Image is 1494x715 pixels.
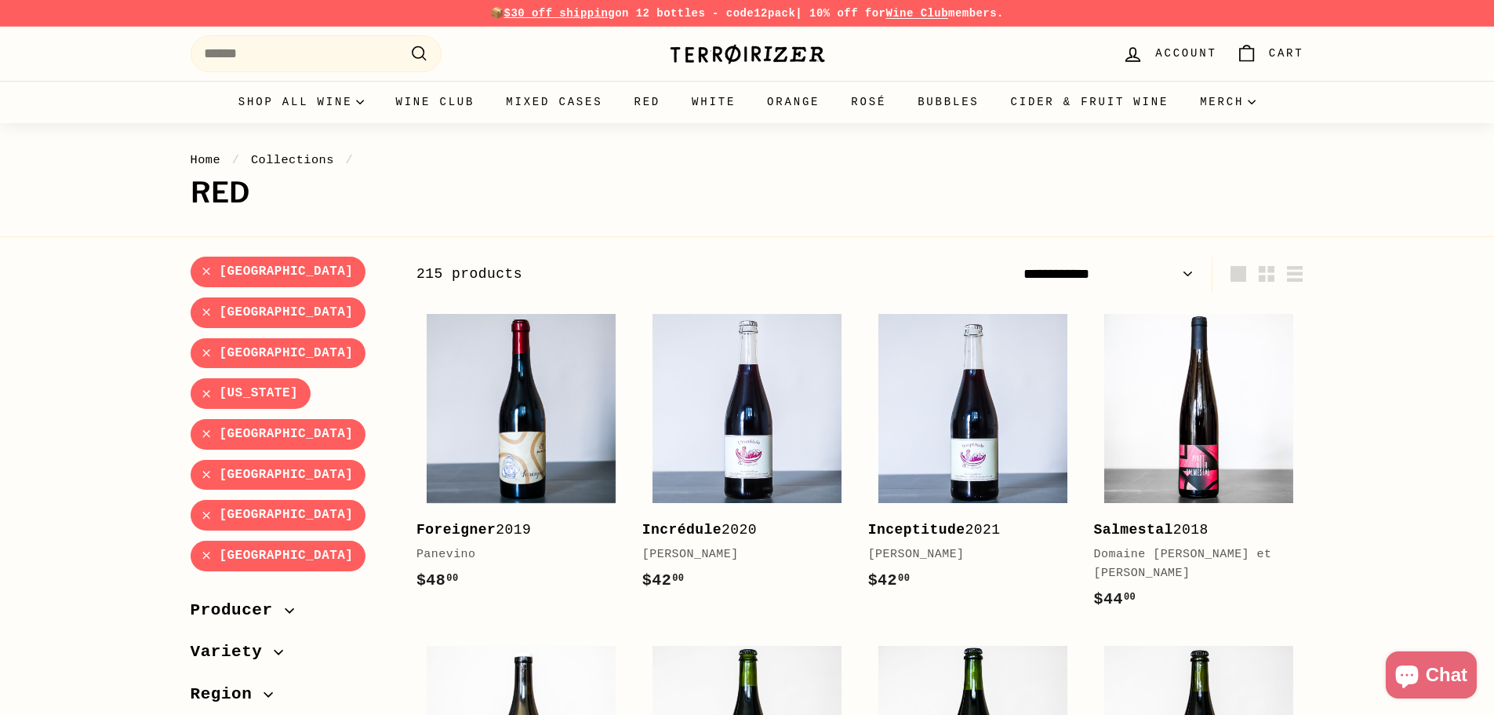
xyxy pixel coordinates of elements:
a: Orange [751,81,835,123]
a: Red [618,81,676,123]
b: Salmestal [1094,522,1173,538]
button: Variety [191,635,391,677]
div: 215 products [416,263,860,286]
span: Account [1155,45,1216,62]
a: [US_STATE] [191,378,311,409]
div: [PERSON_NAME] [868,545,1063,564]
inbox-online-store-chat: Shopify online store chat [1381,651,1481,702]
a: [GEOGRAPHIC_DATA] [191,257,366,287]
sup: 00 [1124,592,1136,603]
b: Inceptitude [868,522,965,538]
a: [GEOGRAPHIC_DATA] [191,460,366,491]
a: Wine Club [380,81,490,123]
strong: 12pack [754,7,795,20]
span: / [228,153,244,167]
a: Rosé [835,81,902,123]
a: [GEOGRAPHIC_DATA] [191,338,366,369]
button: Producer [191,593,391,636]
a: Home [191,153,221,167]
sup: 00 [446,573,458,584]
b: Incrédule [642,522,722,538]
span: Cart [1269,45,1304,62]
div: [PERSON_NAME] [642,545,837,564]
a: Cart [1227,31,1314,77]
span: / [342,153,358,167]
a: Account [1113,31,1226,77]
a: Foreigner2019Panevino [416,304,627,609]
span: $30 off shipping [504,7,616,20]
a: Wine Club [885,7,948,20]
span: $42 [642,571,685,589]
a: White [676,81,751,123]
a: [GEOGRAPHIC_DATA] [191,541,366,571]
span: $42 [868,571,911,589]
b: Foreigner [416,522,496,538]
div: 2018 [1094,519,1289,542]
a: Collections [251,153,334,167]
div: Domaine [PERSON_NAME] et [PERSON_NAME] [1094,545,1289,583]
a: [GEOGRAPHIC_DATA] [191,297,366,328]
span: Region [191,681,264,708]
a: Cider & Fruit Wine [995,81,1185,123]
div: 2019 [416,519,611,542]
sup: 00 [672,573,684,584]
div: Primary [159,81,1336,123]
a: [GEOGRAPHIC_DATA] [191,419,366,450]
nav: breadcrumbs [191,151,1304,170]
div: 2020 [642,519,837,542]
div: Panevino [416,545,611,564]
span: $44 [1094,590,1136,608]
a: [GEOGRAPHIC_DATA] [191,500,366,531]
sup: 00 [898,573,910,584]
span: $48 [416,571,459,589]
a: Bubbles [902,81,994,123]
div: 2021 [868,519,1063,542]
a: Incrédule2020[PERSON_NAME] [642,304,852,609]
h1: Red [191,177,1304,209]
summary: Shop all wine [223,81,380,123]
a: Mixed Cases [490,81,618,123]
span: Producer [191,597,285,624]
summary: Merch [1184,81,1271,123]
a: Inceptitude2021[PERSON_NAME] [868,304,1078,609]
p: 📦 on 12 bottles - code | 10% off for members. [191,5,1304,22]
a: Salmestal2018Domaine [PERSON_NAME] et [PERSON_NAME] [1094,304,1304,628]
span: Variety [191,639,274,666]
